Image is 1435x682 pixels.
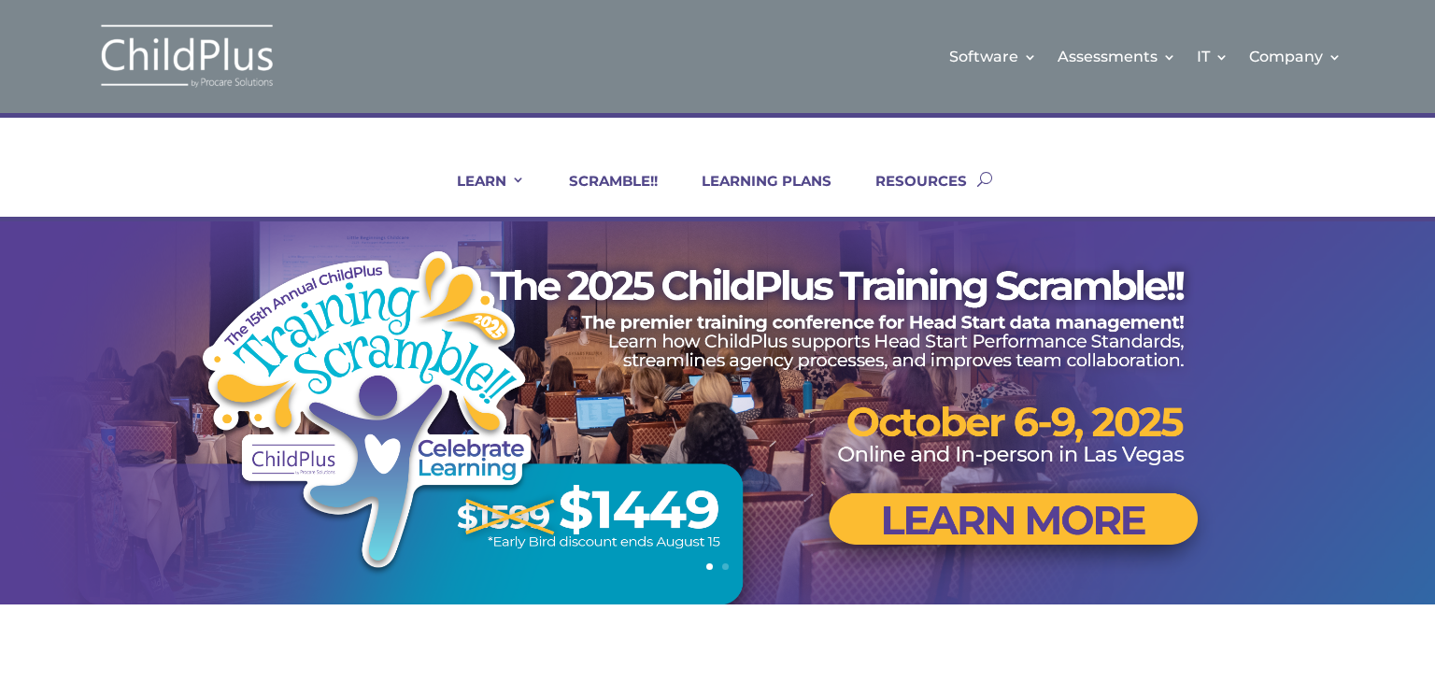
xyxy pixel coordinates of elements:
a: SCRAMBLE!! [546,172,658,217]
a: 2 [722,563,729,570]
a: IT [1197,19,1229,94]
a: Assessments [1058,19,1176,94]
a: Software [949,19,1037,94]
a: LEARNING PLANS [678,172,831,217]
a: 1 [706,563,713,570]
a: Company [1249,19,1342,94]
a: LEARN [433,172,525,217]
a: RESOURCES [852,172,967,217]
